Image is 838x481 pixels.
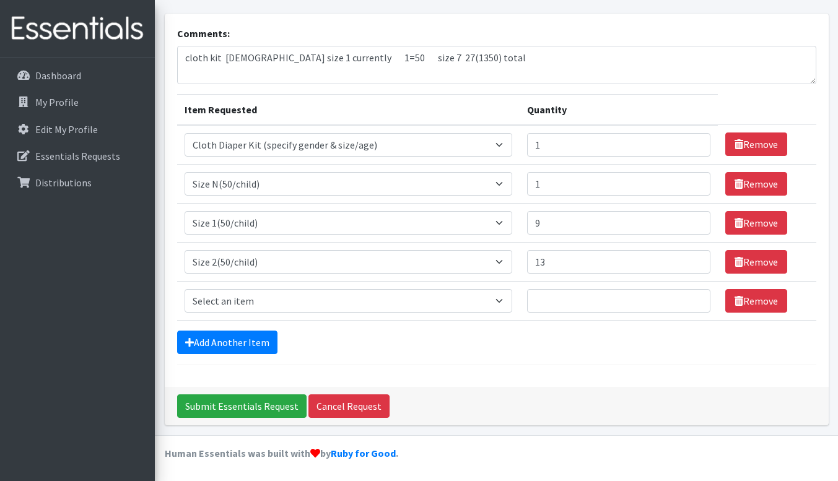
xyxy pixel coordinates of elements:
a: Cancel Request [308,394,390,418]
a: Add Another Item [177,331,277,354]
th: Item Requested [177,94,520,125]
a: Essentials Requests [5,144,150,168]
a: Remove [725,211,787,235]
img: HumanEssentials [5,8,150,50]
a: Dashboard [5,63,150,88]
a: Remove [725,172,787,196]
th: Quantity [520,94,718,125]
p: Essentials Requests [35,150,120,162]
a: Remove [725,289,787,313]
a: Remove [725,132,787,156]
a: Remove [725,250,787,274]
strong: Human Essentials was built with by . [165,447,398,459]
a: My Profile [5,90,150,115]
a: Ruby for Good [331,447,396,459]
p: My Profile [35,96,79,108]
input: Submit Essentials Request [177,394,307,418]
p: Dashboard [35,69,81,82]
p: Distributions [35,176,92,189]
a: Distributions [5,170,150,195]
p: Edit My Profile [35,123,98,136]
a: Edit My Profile [5,117,150,142]
label: Comments: [177,26,230,41]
